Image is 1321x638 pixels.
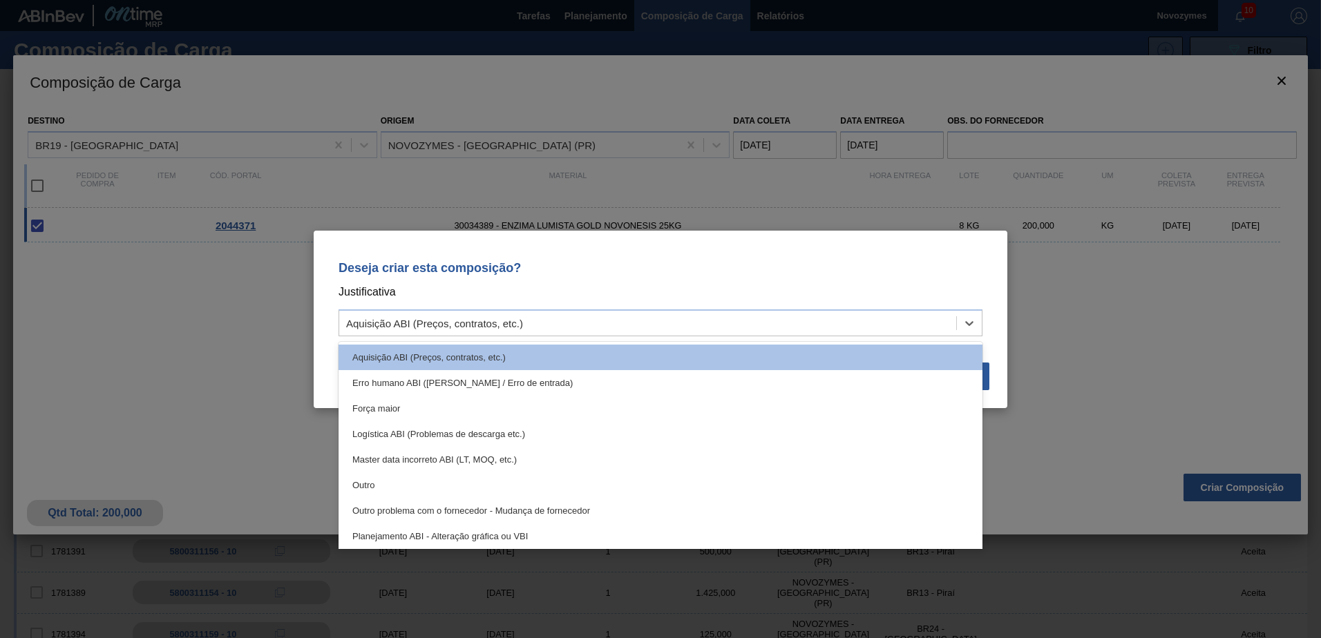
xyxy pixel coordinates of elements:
div: Planejamento ABI - Alteração gráfica ou VBI [339,523,982,549]
div: Aquisição ABI (Preços, contratos, etc.) [346,317,523,329]
div: Outro [339,472,982,498]
div: Erro humano ABI ([PERSON_NAME] / Erro de entrada) [339,370,982,396]
div: Logística ABI (Problemas de descarga etc.) [339,421,982,447]
p: Deseja criar esta composição? [339,261,982,275]
div: Força maior [339,396,982,421]
div: Outro problema com o fornecedor - Mudança de fornecedor [339,498,982,523]
div: Aquisição ABI (Preços, contratos, etc.) [339,345,982,370]
div: Master data incorreto ABI (LT, MOQ, etc.) [339,447,982,472]
p: Justificativa [339,283,982,301]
